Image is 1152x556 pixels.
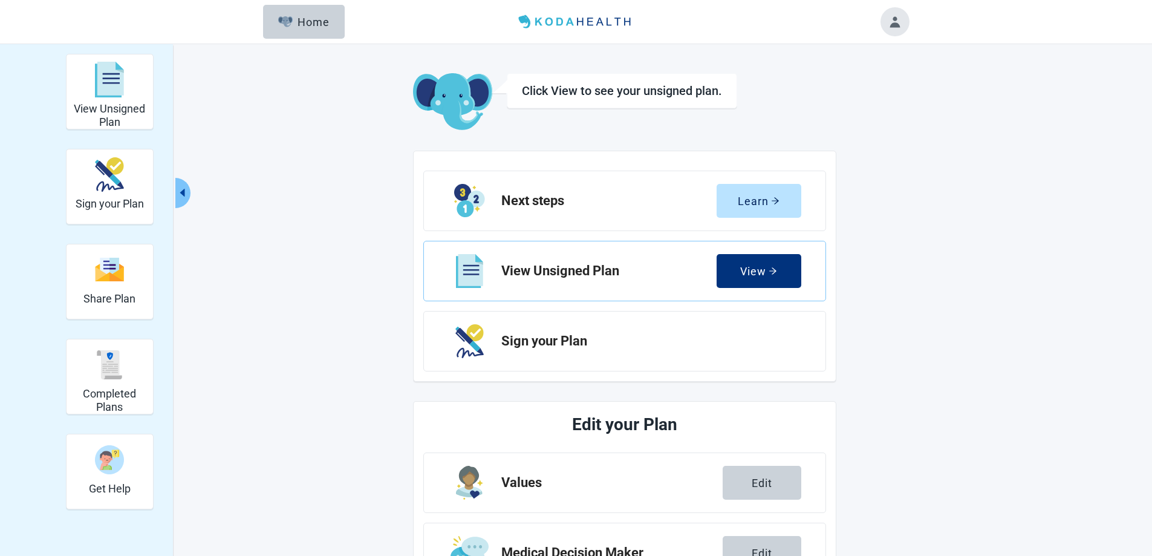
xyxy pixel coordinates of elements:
[71,387,148,413] h2: Completed Plans
[501,476,723,490] h2: Values
[501,334,792,348] h2: Sign your Plan
[513,12,638,31] img: Koda Health
[717,184,801,218] button: Learnarrow-right
[880,7,910,36] button: Toggle account menu
[771,197,779,205] span: arrow-right
[413,73,492,131] img: Koda Elephant
[83,292,135,306] h2: Share Plan
[278,16,293,27] img: Elephant
[95,62,124,98] img: View Unsigned Plan
[522,83,722,98] div: Click View to see your unsigned plan.
[752,477,772,489] div: Edit
[456,466,483,500] img: Step Icon
[95,445,124,474] img: Get Help
[738,195,779,207] div: Learn
[469,411,781,438] h1: Edit your Plan
[71,102,148,128] h2: View Unsigned Plan
[455,324,484,358] img: Step Icon
[717,254,801,288] button: Viewarrow-right
[501,194,717,208] h2: Next steps
[456,254,483,288] img: Step Icon
[95,257,124,283] img: Share Plan
[66,339,154,414] div: Completed Plans
[263,5,345,39] button: ElephantHome
[723,466,801,500] button: Edit
[66,149,154,224] div: Sign your Plan
[278,16,330,28] div: Home
[501,264,717,278] h2: View Unsigned Plan
[175,178,190,208] button: Collapse menu
[76,197,144,211] h2: Sign your Plan
[66,434,154,509] div: Get Help
[454,184,485,218] img: Step Icon
[95,157,124,192] img: Sign your Plan
[177,187,188,198] span: caret-left
[66,244,154,319] div: Share Plan
[66,54,154,129] div: View Unsigned Plan
[740,265,777,277] div: View
[89,482,131,495] h2: Get Help
[95,350,124,379] img: Completed Plans
[769,267,777,275] span: arrow-right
